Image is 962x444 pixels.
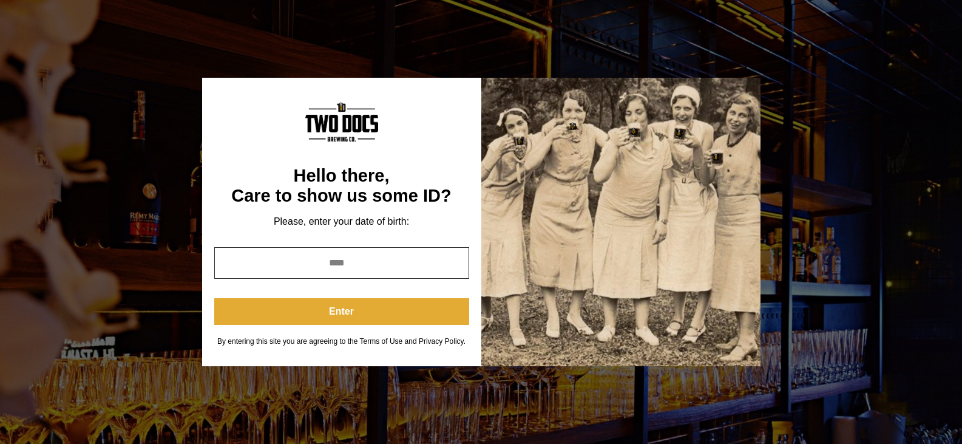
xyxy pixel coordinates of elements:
input: year [214,247,469,279]
div: Please, enter your date of birth: [214,216,469,228]
div: Hello there, Care to show us some ID? [214,166,469,207]
img: Content Logo [305,102,378,142]
div: By entering this site you are agreeing to the Terms of Use and Privacy Policy. [214,337,469,346]
button: Enter [214,298,469,325]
